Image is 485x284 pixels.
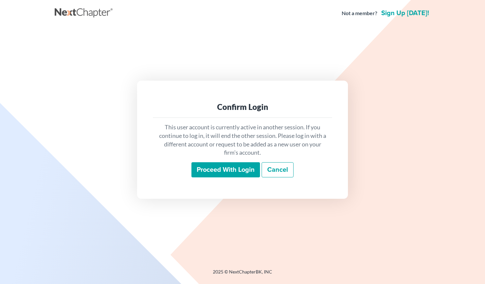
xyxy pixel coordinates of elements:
a: Cancel [262,162,294,177]
p: This user account is currently active in another session. If you continue to log in, it will end ... [158,123,327,157]
strong: Not a member? [342,10,377,17]
div: 2025 © NextChapterBK, INC [55,269,430,280]
a: Sign up [DATE]! [380,10,430,16]
input: Proceed with login [191,162,260,177]
div: Confirm Login [158,102,327,112]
